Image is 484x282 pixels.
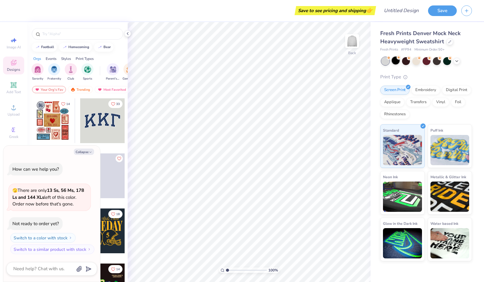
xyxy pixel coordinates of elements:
div: filter for Parent's Weekend [106,63,120,81]
span: Greek [9,134,18,139]
span: Metallic & Glitter Ink [430,174,466,180]
span: Sorority [32,77,43,81]
div: Rhinestones [380,110,410,119]
span: Glow in the Dark Ink [383,220,417,227]
span: Neon Ink [383,174,398,180]
img: most_fav.gif [35,87,40,92]
div: filter for Game Day [123,63,136,81]
button: bear [94,43,113,52]
div: filter for Sports [81,63,93,81]
span: 👉 [366,7,373,14]
span: Fraternity [47,77,61,81]
span: 14 [116,268,120,271]
div: Trending [68,86,93,93]
div: filter for Club [65,63,77,81]
div: Transfers [406,98,430,107]
img: trend_line.gif [97,45,102,49]
span: Add Text [6,90,21,94]
div: How can we help you? [12,166,59,172]
div: Print Types [76,56,94,61]
div: filter for Fraternity [47,63,61,81]
button: Collapse [74,149,94,155]
div: Not ready to order yet? [12,221,59,227]
img: trend_line.gif [35,45,40,49]
span: Designs [7,67,20,72]
div: Save to see pricing and shipping [296,6,374,15]
div: Screen Print [380,86,410,95]
div: Applique [380,98,404,107]
button: football [32,43,57,52]
span: Club [67,77,74,81]
span: 14 [66,103,70,106]
div: Events [46,56,57,61]
img: Club Image [67,66,74,73]
span: Water based Ink [430,220,458,227]
strong: 13 Ss, 56 Ms, 178 Ls and 144 XLs [12,187,84,200]
img: Back [346,35,358,47]
img: Parent's Weekend Image [110,66,116,73]
span: Standard [383,127,399,133]
input: Try "Alpha" [42,31,119,37]
div: football [41,45,54,49]
img: trend_line.gif [62,45,67,49]
span: Minimum Order: 50 + [414,47,445,52]
button: Like [108,210,123,218]
div: Your Org's Fav [32,86,66,93]
div: Styles [61,56,71,61]
img: Game Day Image [126,66,133,73]
span: Parent's Weekend [106,77,120,81]
input: Untitled Design [379,5,423,17]
img: Switch to a similar product with stock [87,248,91,251]
span: Upload [8,112,20,117]
span: # FP94 [401,47,411,52]
button: Like [58,100,73,108]
div: homecoming [68,45,89,49]
img: Sorority Image [34,66,41,73]
button: filter button [31,63,44,81]
span: Image AI [7,45,21,50]
img: Switch to a color with stock [69,236,72,240]
div: Print Type [380,74,472,80]
img: Water based Ink [430,228,469,258]
img: Sports Image [84,66,91,73]
img: trending.gif [70,87,75,92]
button: Like [108,265,123,273]
button: Like [116,155,123,162]
span: Sports [83,77,92,81]
div: Foil [451,98,465,107]
span: 18 [116,213,120,216]
span: Game Day [123,77,136,81]
img: Puff Ink [430,135,469,165]
button: Like [108,100,123,108]
button: homecoming [59,43,92,52]
span: 🫣 [12,188,18,193]
img: Fraternity Image [51,66,57,73]
button: filter button [106,63,120,81]
div: bear [103,45,111,49]
button: filter button [123,63,136,81]
div: Orgs [33,56,41,61]
span: 100 % [268,267,278,273]
button: Switch to a similar product with stock [10,244,94,254]
button: Save [428,5,457,16]
img: most_fav.gif [97,87,102,92]
img: Standard [383,135,422,165]
div: Embroidery [411,86,440,95]
button: filter button [47,63,61,81]
div: Most Favorited [95,86,129,93]
img: Glow in the Dark Ink [383,228,422,258]
div: Back [348,50,356,56]
span: Puff Ink [430,127,443,133]
button: Switch to a color with stock [10,233,76,243]
span: Fresh Prints Denver Mock Neck Heavyweight Sweatshirt [380,30,461,45]
div: Vinyl [432,98,449,107]
span: There are only left of this color. Order now before that's gone. [12,187,84,207]
button: filter button [65,63,77,81]
img: Neon Ink [383,182,422,212]
div: Digital Print [442,86,471,95]
div: filter for Sorority [31,63,44,81]
button: filter button [81,63,93,81]
img: Metallic & Glitter Ink [430,182,469,212]
span: Fresh Prints [380,47,398,52]
span: 33 [116,103,120,106]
